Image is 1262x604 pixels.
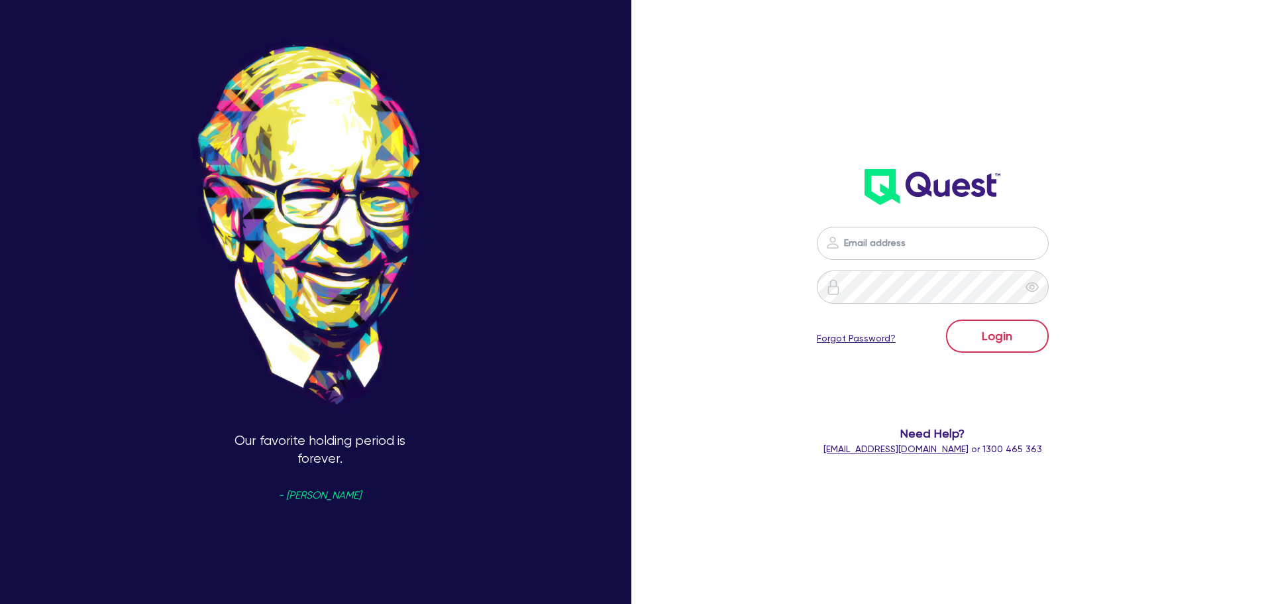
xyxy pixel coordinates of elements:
[825,235,841,251] img: icon-password
[817,227,1049,260] input: Email address
[278,491,361,501] span: - [PERSON_NAME]
[825,279,841,295] img: icon-password
[817,332,896,345] a: Forgot Password?
[865,169,1000,205] img: wH2k97JdezQIQAAAABJRU5ErkJggg==
[764,424,1102,442] span: Need Help?
[946,320,1049,353] button: Login
[823,444,969,454] a: [EMAIL_ADDRESS][DOMAIN_NAME]
[823,444,1042,454] span: or 1300 465 363
[1025,280,1039,294] span: eye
